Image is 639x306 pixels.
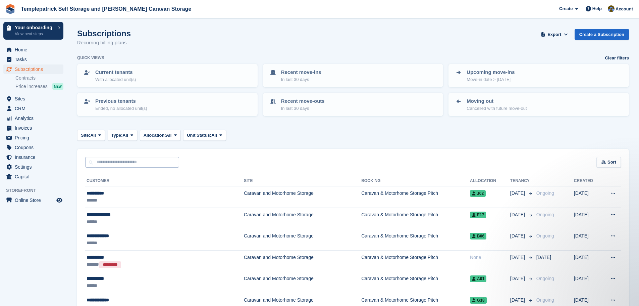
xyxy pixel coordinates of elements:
div: None [470,254,510,261]
span: Capital [15,172,55,181]
a: menu [3,172,63,181]
td: Caravan & Motorhome Storage Pitch [361,186,470,208]
a: Price increases NEW [15,83,63,90]
td: [DATE] [574,208,601,229]
a: menu [3,152,63,162]
p: In last 30 days [281,105,325,112]
button: Unit Status: All [183,130,226,141]
span: Insurance [15,152,55,162]
a: Moving out Cancelled with future move-out [449,93,628,116]
td: Caravan and Motorhome Storage [244,229,361,251]
a: menu [3,133,63,142]
span: Ongoing [536,233,554,238]
img: stora-icon-8386f47178a22dfd0bd8f6a31ec36ba5ce8667c1dd55bd0f319d3a0aa187defe.svg [5,4,15,14]
span: [DATE] [510,232,526,239]
span: Account [616,6,633,12]
td: Caravan & Motorhome Storage Pitch [361,272,470,293]
a: menu [3,55,63,64]
a: Recent move-outs In last 30 days [264,93,443,116]
td: Caravan and Motorhome Storage [244,250,361,272]
span: Pricing [15,133,55,142]
span: E17 [470,212,486,218]
td: [DATE] [574,272,601,293]
td: Caravan & Motorhome Storage Pitch [361,208,470,229]
span: [DATE] [510,254,526,261]
span: Analytics [15,114,55,123]
span: All [211,132,217,139]
a: menu [3,114,63,123]
td: Caravan and Motorhome Storage [244,208,361,229]
p: Current tenants [95,69,136,76]
a: menu [3,162,63,172]
span: CRM [15,104,55,113]
span: [DATE] [510,190,526,197]
a: menu [3,195,63,205]
button: Export [540,29,569,40]
span: Export [547,31,561,38]
p: View next steps [15,31,55,37]
span: Storefront [6,187,67,194]
a: menu [3,64,63,74]
span: Sort [607,159,616,166]
p: Upcoming move-ins [467,69,515,76]
a: menu [3,45,63,54]
p: Recent move-outs [281,97,325,105]
span: Allocation: [144,132,166,139]
p: Moving out [467,97,527,105]
span: Sites [15,94,55,103]
a: Templepatrick Self Storage and [PERSON_NAME] Caravan Storage [18,3,194,14]
span: B06 [470,233,486,239]
th: Created [574,176,601,186]
p: Recent move-ins [281,69,321,76]
span: Unit Status: [187,132,211,139]
span: Invoices [15,123,55,133]
span: Tasks [15,55,55,64]
a: menu [3,104,63,113]
a: Current tenants With allocated unit(s) [78,64,257,87]
span: Online Store [15,195,55,205]
td: [DATE] [574,186,601,208]
td: [DATE] [574,250,601,272]
span: Price increases [15,83,48,90]
a: menu [3,123,63,133]
span: Ongoing [536,190,554,196]
button: Site: All [77,130,105,141]
td: Caravan and Motorhome Storage [244,272,361,293]
span: [DATE] [536,255,551,260]
span: Help [592,5,602,12]
p: Recurring billing plans [77,39,131,47]
span: [DATE] [510,211,526,218]
h1: Subscriptions [77,29,131,38]
p: Previous tenants [95,97,147,105]
a: Preview store [55,196,63,204]
span: Coupons [15,143,55,152]
td: [DATE] [574,229,601,251]
span: Ongoing [536,276,554,281]
td: Caravan & Motorhome Storage Pitch [361,229,470,251]
td: Caravan & Motorhome Storage Pitch [361,250,470,272]
span: G18 [470,297,487,304]
span: J02 [470,190,486,197]
span: A01 [470,275,486,282]
span: All [122,132,128,139]
span: [DATE] [510,297,526,304]
a: Clear filters [605,55,629,61]
button: Type: All [108,130,137,141]
th: Allocation [470,176,510,186]
p: Ended, no allocated unit(s) [95,105,147,112]
a: Your onboarding View next steps [3,22,63,40]
a: Previous tenants Ended, no allocated unit(s) [78,93,257,116]
th: Tenancy [510,176,534,186]
p: In last 30 days [281,76,321,83]
div: NEW [52,83,63,90]
span: All [166,132,172,139]
span: Home [15,45,55,54]
p: Move-in date > [DATE] [467,76,515,83]
span: All [90,132,96,139]
a: menu [3,94,63,103]
span: Settings [15,162,55,172]
button: Allocation: All [140,130,181,141]
td: Caravan and Motorhome Storage [244,186,361,208]
span: Site: [81,132,90,139]
a: Create a Subscription [575,29,629,40]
